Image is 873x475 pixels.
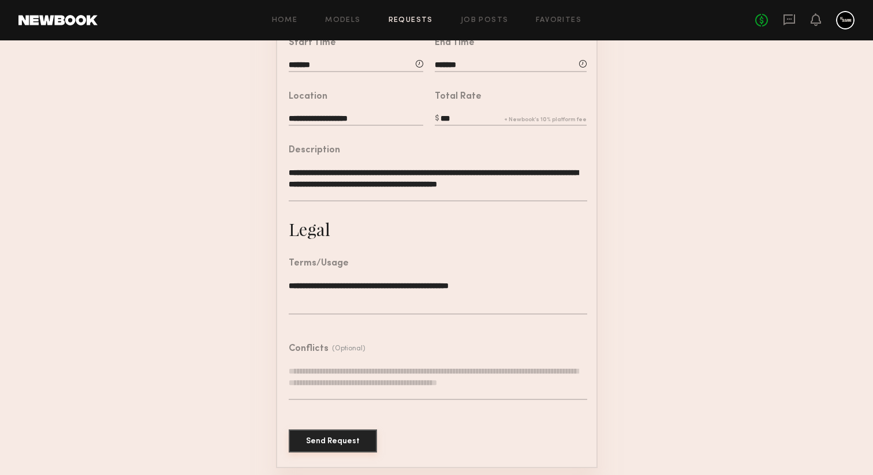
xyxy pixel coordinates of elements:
div: End Time [435,39,475,48]
div: Terms/Usage [289,259,349,268]
a: Favorites [536,17,581,24]
a: Job Posts [461,17,509,24]
div: Location [289,92,327,102]
a: Models [325,17,360,24]
a: Requests [389,17,433,24]
a: Home [272,17,298,24]
div: Description [289,146,340,155]
div: Total Rate [435,92,482,102]
div: (Optional) [332,345,365,353]
div: Conflicts [289,345,329,354]
button: Send Request [289,429,377,452]
div: Legal [289,218,330,241]
div: Start Time [289,39,336,48]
